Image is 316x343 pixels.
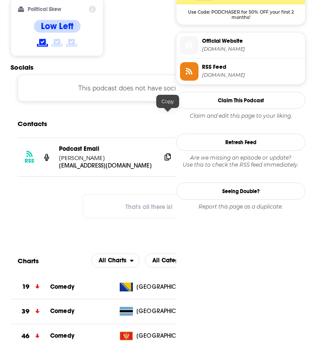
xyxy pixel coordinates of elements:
[22,306,29,317] h3: 39
[116,283,195,291] a: [GEOGRAPHIC_DATA]
[202,63,301,71] span: RSS Feed
[59,145,154,153] p: Podcast Email
[152,257,193,264] span: All Categories
[145,254,206,268] h2: Categories
[145,254,206,268] button: open menu
[22,282,29,292] h3: 19
[116,307,195,316] a: [GEOGRAPHIC_DATA]
[202,37,301,45] span: Official Website
[202,46,301,52] span: iamunwell.com
[176,203,305,210] div: Report this page as a duplicate.
[180,62,301,81] a: RSS Feed[DOMAIN_NAME]
[91,254,140,268] h2: Platforms
[18,75,280,101] div: This podcast does not have social handles yet.
[11,63,287,71] h2: Socials
[83,194,215,218] button: Nothing here.
[202,72,301,78] span: feeds.simplecast.com
[25,157,34,164] h3: RSS
[99,257,126,264] span: All Charts
[59,154,154,162] p: [PERSON_NAME]
[176,154,305,168] div: Are we missing an episode or update? Use this to check the RSS feed immediately.
[176,134,305,151] button: Refresh Feed
[11,275,50,299] a: 19
[50,332,74,339] a: Comedy
[22,331,29,341] h3: 46
[18,257,39,265] h2: Charts
[91,254,140,268] button: open menu
[136,332,194,340] span: Montenegro
[176,92,305,109] button: Claim This Podcast
[136,283,194,291] span: Bosnia and Herzegovina
[176,183,305,200] a: Seeing Double?
[41,21,73,32] h4: Low Left
[136,307,194,316] span: Botswana
[28,6,61,12] h2: Political Skew
[176,4,305,20] span: Use Code: PODCHASER for 50% OFF your first 2 months!
[11,299,50,324] a: 39
[176,112,305,119] div: Claim and edit this page to your liking.
[18,116,47,132] h2: Contacts
[50,307,74,315] a: Comedy
[156,95,179,108] div: Copy
[116,332,195,340] a: [GEOGRAPHIC_DATA]
[59,162,154,169] p: [EMAIL_ADDRESS][DOMAIN_NAME]
[180,36,301,55] a: Official Website[DOMAIN_NAME]
[50,283,74,291] a: Comedy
